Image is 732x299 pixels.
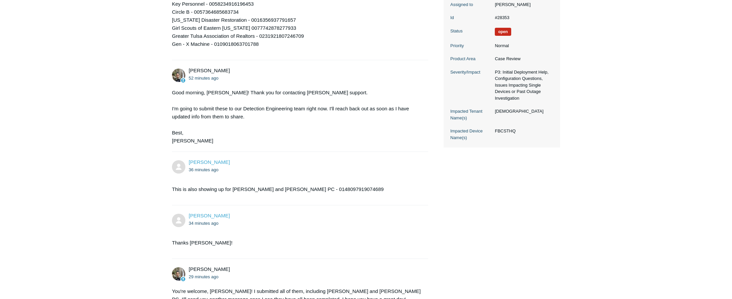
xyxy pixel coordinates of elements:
[491,108,553,115] dd: [DEMOGRAPHIC_DATA]
[189,221,218,226] time: 09/24/2025, 08:49
[189,213,230,218] span: Rachel Albers
[189,68,230,73] span: Michael Tjader
[491,14,553,21] dd: #28353
[189,266,230,272] span: Michael Tjader
[450,42,491,49] dt: Priority
[172,185,422,193] p: This is also showing up for [PERSON_NAME] and [PERSON_NAME] PC - 0148097919074689
[450,128,491,141] dt: Impacted Device Name(s)
[450,28,491,34] dt: Status
[172,239,422,247] p: Thanks [PERSON_NAME]!
[189,159,230,165] span: Rachel Albers
[491,69,553,102] dd: P3: Initial Deployment Help, Configuration Questions, Issues Impacting Single Devices or Past Out...
[450,69,491,76] dt: Severity/Impact
[491,56,553,62] dd: Case Review
[491,42,553,49] dd: Normal
[495,28,511,36] span: We are working on a response for you
[491,128,553,134] dd: FBCSTHQ
[189,213,230,218] a: [PERSON_NAME]
[189,76,218,81] time: 09/24/2025, 08:31
[189,274,218,279] time: 09/24/2025, 08:54
[450,1,491,8] dt: Assigned to
[450,14,491,21] dt: Id
[450,56,491,62] dt: Product Area
[189,167,218,172] time: 09/24/2025, 08:48
[450,108,491,121] dt: Impacted Tenant Name(s)
[491,1,553,8] dd: [PERSON_NAME]
[172,89,422,145] div: Good morning, [PERSON_NAME]! Thank you for contacting [PERSON_NAME] support. I'm going to submit ...
[189,159,230,165] a: [PERSON_NAME]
